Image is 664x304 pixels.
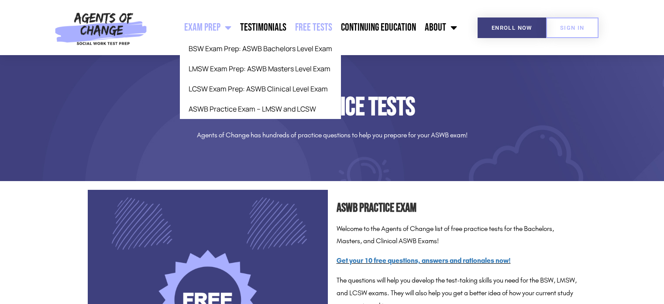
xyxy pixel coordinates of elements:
[420,17,461,38] a: About
[180,17,236,38] a: Exam Prep
[337,223,577,248] p: Welcome to the Agents of Change list of free practice tests for the Bachelors, Masters, and Clini...
[337,17,420,38] a: Continuing Education
[151,17,461,38] nav: Menu
[560,25,585,31] span: SIGN IN
[236,17,291,38] a: Testimonials
[291,17,337,38] a: Free Tests
[180,59,341,79] a: LMSW Exam Prep: ASWB Masters Level Exam
[88,129,577,142] p: Agents of Change has hundreds of practice questions to help you prepare for your ASWB exam!
[337,199,577,218] h2: ASWB Practice Exam
[478,17,546,38] a: Enroll Now
[180,38,341,119] ul: Exam Prep
[337,256,511,265] a: Get your 10 free questions, answers and rationales now!
[180,99,341,119] a: ASWB Practice Exam – LMSW and LCSW
[180,38,341,59] a: BSW Exam Prep: ASWB Bachelors Level Exam
[492,25,532,31] span: Enroll Now
[88,94,577,120] h1: Free Practice Tests
[546,17,599,38] a: SIGN IN
[180,79,341,99] a: LCSW Exam Prep: ASWB Clinical Level Exam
